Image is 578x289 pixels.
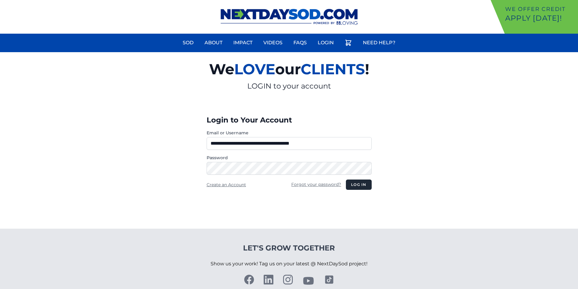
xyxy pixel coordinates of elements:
a: About [201,35,226,50]
a: Sod [179,35,197,50]
a: Videos [260,35,286,50]
p: Show us your work! Tag us on your latest @ NextDaySod project! [211,253,367,275]
label: Password [207,155,372,161]
span: CLIENTS [301,60,365,78]
p: Apply [DATE]! [505,13,576,23]
label: Email or Username [207,130,372,136]
h4: Let's Grow Together [211,243,367,253]
h2: We our ! [139,57,440,81]
a: Create an Account [207,182,246,187]
p: We offer Credit [505,5,576,13]
a: Need Help? [359,35,399,50]
a: FAQs [290,35,310,50]
button: Log in [346,180,371,190]
p: LOGIN to your account [139,81,440,91]
a: Login [314,35,337,50]
a: Impact [230,35,256,50]
a: Forgot your password? [291,182,341,187]
span: LOVE [234,60,275,78]
h3: Login to Your Account [207,115,372,125]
